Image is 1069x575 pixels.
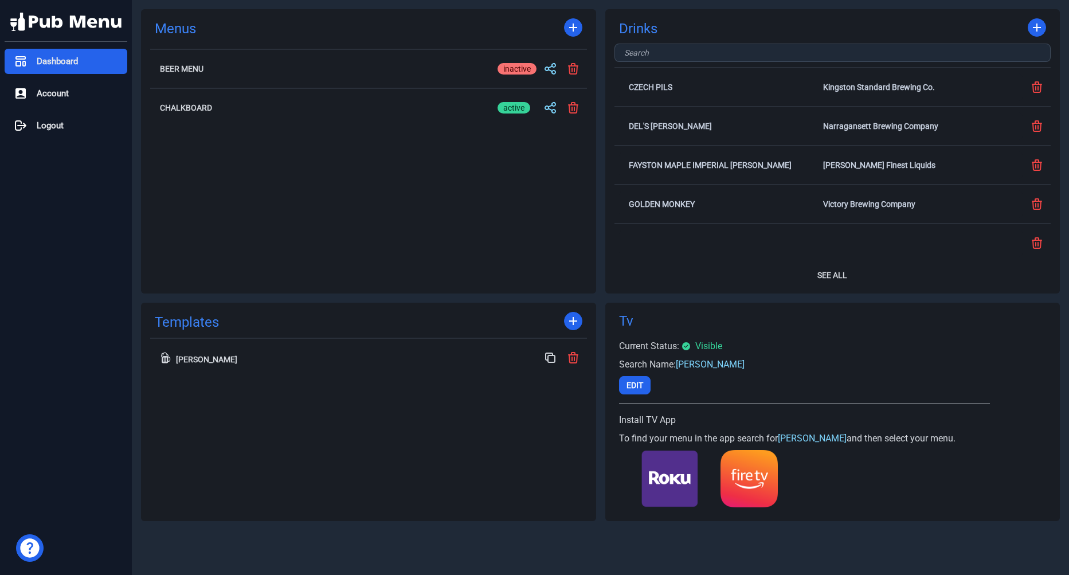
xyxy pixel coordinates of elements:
[155,312,582,333] div: Templates
[160,104,488,112] h2: Chalkboard
[778,433,847,444] span: [PERSON_NAME]
[823,122,1013,130] div: Narragansett Brewing Company
[682,339,722,353] div: Visible
[629,83,819,91] h2: Czech Pils
[614,266,1051,284] button: See All
[37,87,69,100] span: Account
[823,161,1013,169] div: [PERSON_NAME] Finest Liquids
[160,65,488,73] h2: Beer Menu
[37,55,78,68] span: Dashboard
[629,161,819,169] h2: Fayston Maple Imperial [PERSON_NAME]
[619,19,657,38] a: Drinks
[155,94,493,122] button: Chalkboard
[5,49,127,74] a: Dashboard
[823,200,1013,208] div: Victory Brewing Company
[676,359,745,370] span: [PERSON_NAME]
[155,55,493,83] button: Beer Menu
[823,83,1013,91] div: Kingston Standard Brewing Co.
[614,44,1051,62] input: Search
[619,450,721,507] img: roku
[10,13,122,31] img: Pub Menu
[176,355,531,363] div: [PERSON_NAME]
[619,358,745,371] div: Search Name:
[629,122,819,130] h2: Del's [PERSON_NAME]
[629,200,819,208] h2: Golden Monkey
[619,376,651,394] button: Edit
[619,432,956,445] li: To find your menu in the app search for and then select your menu.
[619,413,676,427] label: Install TV App
[155,344,537,371] button: [PERSON_NAME]
[619,312,1047,330] div: Tv
[619,339,722,353] div: Current Status:
[37,119,64,132] span: Logout
[155,19,196,38] a: Menus
[721,450,778,507] img: Fire TV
